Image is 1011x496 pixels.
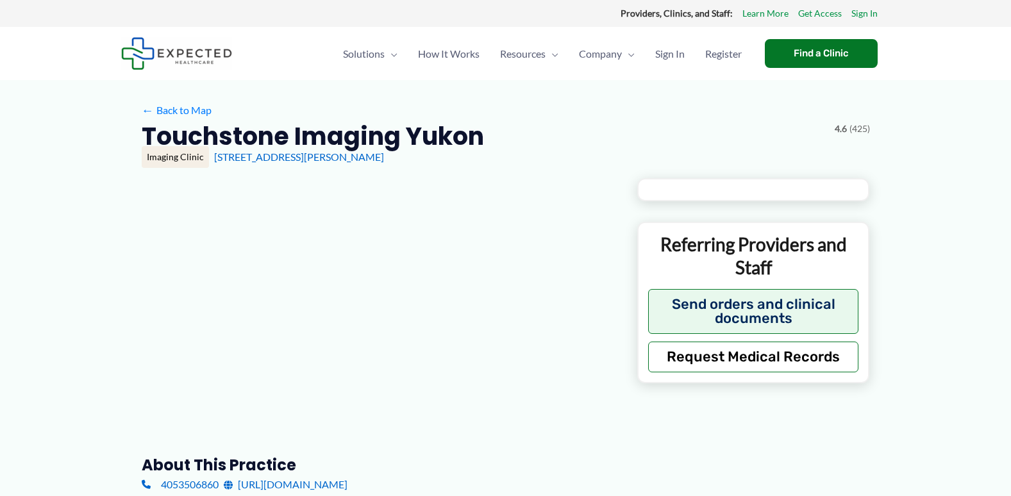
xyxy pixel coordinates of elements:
[655,31,685,76] span: Sign In
[224,475,347,494] a: [URL][DOMAIN_NAME]
[546,31,558,76] span: Menu Toggle
[851,5,878,22] a: Sign In
[849,120,870,137] span: (425)
[742,5,789,22] a: Learn More
[333,31,752,76] nav: Primary Site Navigation
[645,31,695,76] a: Sign In
[214,151,384,163] a: [STREET_ADDRESS][PERSON_NAME]
[343,31,385,76] span: Solutions
[648,233,859,279] p: Referring Providers and Staff
[385,31,397,76] span: Menu Toggle
[500,31,546,76] span: Resources
[579,31,622,76] span: Company
[142,120,484,152] h2: Touchstone Imaging Yukon
[142,104,154,116] span: ←
[695,31,752,76] a: Register
[622,31,635,76] span: Menu Toggle
[142,455,617,475] h3: About this practice
[142,475,219,494] a: 4053506860
[648,342,859,372] button: Request Medical Records
[121,37,232,70] img: Expected Healthcare Logo - side, dark font, small
[418,31,480,76] span: How It Works
[333,31,408,76] a: SolutionsMenu Toggle
[142,101,212,120] a: ←Back to Map
[569,31,645,76] a: CompanyMenu Toggle
[621,8,733,19] strong: Providers, Clinics, and Staff:
[648,289,859,334] button: Send orders and clinical documents
[798,5,842,22] a: Get Access
[408,31,490,76] a: How It Works
[765,39,878,68] a: Find a Clinic
[142,146,209,168] div: Imaging Clinic
[705,31,742,76] span: Register
[490,31,569,76] a: ResourcesMenu Toggle
[835,120,847,137] span: 4.6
